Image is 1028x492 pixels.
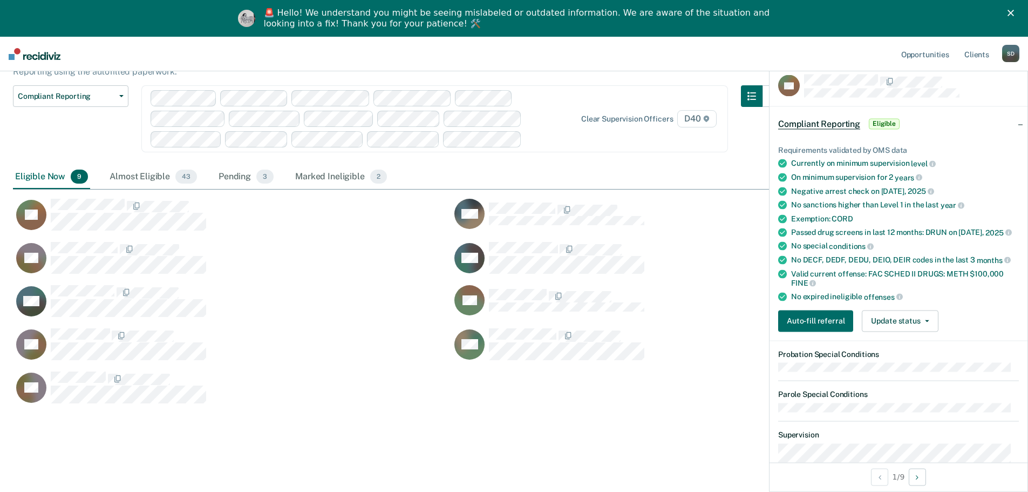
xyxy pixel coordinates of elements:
[791,186,1019,196] div: Negative arrest check on [DATE],
[791,279,816,287] span: FINE
[791,255,1019,265] div: No DECF, DEDF, DEDU, DEIO, DEIR codes in the last 3
[778,349,1019,359] dt: Probation Special Conditions
[1002,45,1019,62] div: S D
[899,37,951,71] a: Opportunities
[216,165,276,189] div: Pending
[962,37,991,71] a: Clients
[791,227,1019,237] div: Passed drug screens in last 12 months: DRUN on [DATE],
[791,292,1019,302] div: No expired ineligible
[791,200,1019,210] div: No sanctions higher than Level 1 in the last
[71,170,88,184] span: 9
[451,285,889,328] div: CaseloadOpportunityCell-00658095
[791,214,1019,223] div: Exemption:
[911,159,935,168] span: level
[256,170,274,184] span: 3
[264,8,773,29] div: 🚨 Hello! We understand you might be seeing mislabeled or outdated information. We are aware of th...
[778,118,860,129] span: Compliant Reporting
[778,430,1019,439] dt: Supervision
[581,114,673,124] div: Clear supervision officers
[451,198,889,241] div: CaseloadOpportunityCell-00657317
[18,92,115,101] span: Compliant Reporting
[791,159,1019,169] div: Currently on minimum supervision
[977,255,1011,264] span: months
[909,468,926,486] button: Next Opportunity
[238,10,255,27] img: Profile image for Kim
[791,241,1019,251] div: No special
[770,462,1027,491] div: 1 / 9
[175,170,197,184] span: 43
[13,371,451,414] div: CaseloadOpportunityCell-00649620
[829,242,873,251] span: conditions
[370,170,387,184] span: 2
[13,56,770,77] p: Compliant Reporting is a level of supervision that uses an interactive voice recognition system, ...
[293,165,389,189] div: Marked Ineligible
[985,228,1011,237] span: 2025
[832,214,853,223] span: CORD
[791,269,1019,287] div: Valid current offense: FAC SCHED II DRUGS: METH $100,000
[770,106,1027,141] div: Compliant ReportingEligible
[9,48,60,60] img: Recidiviz
[869,118,900,129] span: Eligible
[791,173,1019,183] div: On minimum supervision for 2
[778,390,1019,399] dt: Parole Special Conditions
[107,165,199,189] div: Almost Eligible
[871,468,888,486] button: Previous Opportunity
[13,328,451,371] div: CaseloadOpportunityCell-00662522
[778,310,857,332] a: Auto-fill referral
[941,201,964,210] span: year
[13,198,451,241] div: CaseloadOpportunityCell-00650875
[908,187,934,196] span: 2025
[895,173,922,181] span: years
[1007,10,1018,16] div: Close
[13,285,451,328] div: CaseloadOpportunityCell-00633649
[677,110,716,127] span: D40
[778,310,853,332] button: Auto-fill referral
[13,241,451,285] div: CaseloadOpportunityCell-00491297
[451,241,889,285] div: CaseloadOpportunityCell-00660006
[862,310,938,332] button: Update status
[778,145,1019,154] div: Requirements validated by OMS data
[13,165,90,189] div: Eligible Now
[864,292,903,301] span: offenses
[451,328,889,371] div: CaseloadOpportunityCell-00648057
